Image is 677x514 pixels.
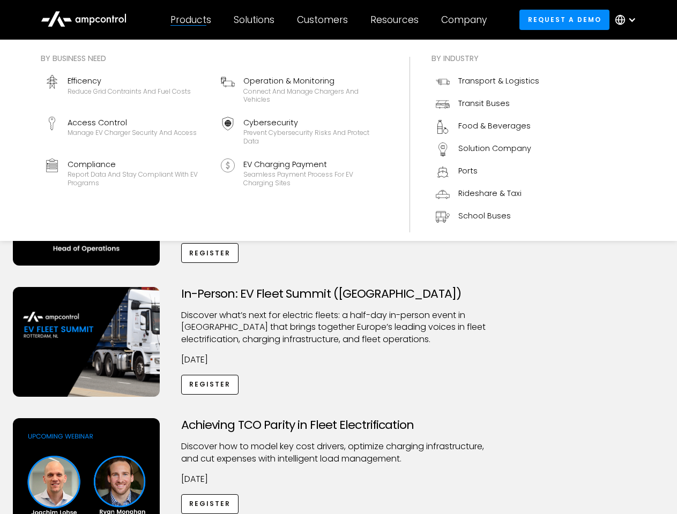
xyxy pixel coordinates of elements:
[181,354,496,366] p: [DATE]
[234,14,274,26] div: Solutions
[243,128,384,145] div: Prevent cybersecurity risks and protect data
[68,128,197,137] div: Manage EV charger security and access
[370,14,419,26] div: Resources
[441,14,487,26] div: Company
[68,117,197,128] div: Access Control
[68,158,208,170] div: Compliance
[181,473,496,485] p: [DATE]
[243,117,384,128] div: Cybersecurity
[68,75,191,87] div: Efficency
[432,183,544,206] a: Rideshare & Taxi
[432,52,544,64] div: By industry
[181,309,496,345] p: ​Discover what’s next for electric fleets: a half-day in-person event in [GEOGRAPHIC_DATA] that b...
[432,206,544,228] a: School Buses
[170,14,211,26] div: Products
[181,418,496,432] h3: Achieving TCO Parity in Fleet Electrification
[432,116,544,138] a: Food & Beverages
[243,75,384,87] div: Operation & Monitoring
[68,170,208,187] div: Report data and stay compliant with EV programs
[181,494,239,514] a: Register
[458,187,522,199] div: Rideshare & Taxi
[432,161,544,183] a: Ports
[181,441,496,465] p: Discover how to model key cost drivers, optimize charging infrastructure, and cut expenses with i...
[458,142,531,154] div: Solution Company
[181,287,496,301] h3: In-Person: EV Fleet Summit ([GEOGRAPHIC_DATA])
[41,154,212,192] a: ComplianceReport data and stay compliant with EV programs
[181,243,239,263] a: Register
[41,52,388,64] div: By business need
[297,14,348,26] div: Customers
[243,170,384,187] div: Seamless Payment Process for EV Charging Sites
[217,154,388,192] a: EV Charging PaymentSeamless Payment Process for EV Charging Sites
[181,375,239,395] a: Register
[217,71,388,108] a: Operation & MonitoringConnect and manage chargers and vehicles
[68,87,191,96] div: Reduce grid contraints and fuel costs
[458,210,511,222] div: School Buses
[432,71,544,93] a: Transport & Logistics
[243,87,384,104] div: Connect and manage chargers and vehicles
[432,138,544,161] a: Solution Company
[458,165,478,177] div: Ports
[458,120,531,132] div: Food & Beverages
[458,75,539,87] div: Transport & Logistics
[519,10,609,29] a: Request a demo
[243,158,384,170] div: EV Charging Payment
[217,112,388,150] a: CybersecurityPrevent cybersecurity risks and protect data
[432,93,544,116] a: Transit Buses
[41,71,212,108] a: EfficencyReduce grid contraints and fuel costs
[458,97,510,109] div: Transit Buses
[41,112,212,150] a: Access ControlManage EV charger security and access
